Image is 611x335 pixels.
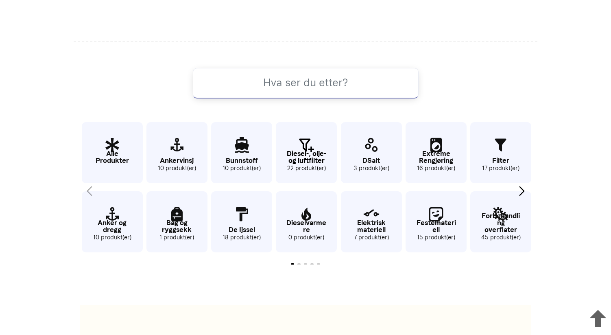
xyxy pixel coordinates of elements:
a: Bag og ryggsekk 1 produkt(er) [146,191,207,252]
p: Dieselvarmere [276,219,337,233]
p: Diesel-, olje- og luftfilter [276,150,337,164]
small: 0 produkt(er) [276,233,337,242]
p: Alle Produkter [82,150,143,164]
p: Ankervinsj [146,157,207,164]
a: Ankervinsj 10 produkt(er) [146,122,207,183]
a: Forbehandling overflater 45 produkt(er) [470,191,531,252]
small: 17 produkt(er) [470,164,531,173]
div: Next slide [516,182,527,200]
div: 14 / 62 [469,187,531,254]
div: 6 / 62 [209,187,272,254]
div: 9 / 62 [339,118,402,185]
div: 11 / 62 [404,118,466,185]
p: Filter [470,157,531,164]
div: 8 / 62 [274,187,337,254]
a: De Ijssel 18 produkt(er) [211,191,272,252]
p: Anker og dregg [82,219,143,233]
a: Extreme Rengjøring 16 produkt(er) [406,122,467,183]
a: Filter 17 produkt(er) [470,122,531,183]
input: Hva ser du etter? [193,68,419,99]
a: Festemateriell 15 produkt(er) [406,191,467,252]
p: Bunnstoff [211,157,272,164]
div: 4 / 62 [144,187,207,254]
a: Diesel-, olje- og luftfilter 22 produkt(er) [276,122,337,183]
small: 10 produkt(er) [211,164,272,173]
a: Elektrisk materiell 7 produkt(er) [341,191,402,252]
span: Go to slide 5 [317,263,320,266]
p: Elektrisk materiell [341,219,402,233]
small: 16 produkt(er) [406,164,467,173]
small: 45 produkt(er) [470,233,531,242]
div: 5 / 62 [209,118,272,185]
small: 7 produkt(er) [341,233,402,242]
div: 13 / 62 [469,118,531,185]
div: 3 / 62 [144,118,207,185]
div: 2 / 62 [80,187,142,254]
p: Forbehandling overflater [470,212,531,233]
span: Go to slide 3 [304,263,307,266]
div: 12 / 62 [404,187,466,254]
p: DSalt [341,157,402,164]
p: Bag og ryggsekk [146,219,207,233]
small: 10 produkt(er) [82,233,143,242]
span: Go to slide 4 [310,263,314,266]
div: 7 / 62 [274,118,337,185]
span: Go to slide 2 [297,263,301,266]
a: Dieselvarmere 0 produkt(er) [276,191,337,252]
small: 18 produkt(er) [211,233,272,242]
div: 10 / 62 [339,187,402,254]
small: 15 produkt(er) [406,233,467,242]
span: Go to slide 1 [291,263,294,266]
div: 1 / 62 [80,118,142,185]
small: 1 produkt(er) [146,233,207,242]
small: 3 produkt(er) [341,164,402,173]
p: Extreme Rengjøring [406,150,467,164]
a: DSalt 3 produkt(er) [341,122,402,183]
small: 10 produkt(er) [146,164,207,173]
small: 22 produkt(er) [276,164,337,173]
p: De Ijssel [211,226,272,233]
a: Alle Produkter [82,122,143,183]
a: Anker og dregg 10 produkt(er) [82,191,143,252]
p: Festemateriell [406,219,467,233]
a: Bunnstoff 10 produkt(er) [211,122,272,183]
